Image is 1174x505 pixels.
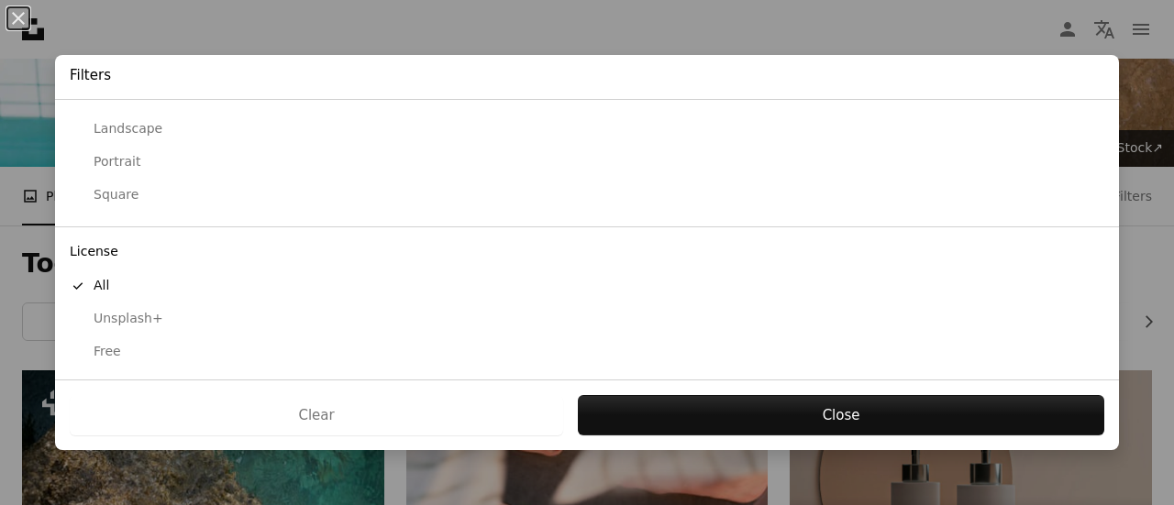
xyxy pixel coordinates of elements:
[55,269,1119,302] button: All
[55,146,1119,179] button: Portrait
[578,395,1104,435] button: Close
[70,310,1104,328] div: Unsplash+
[55,302,1119,335] button: Unsplash+
[70,120,1104,138] div: Landscape
[55,179,1119,212] button: Square
[55,235,1119,269] div: License
[70,395,563,435] button: Clear
[70,277,1104,295] div: All
[70,186,1104,204] div: Square
[70,153,1104,171] div: Portrait
[70,66,111,85] h4: Filters
[70,343,1104,361] div: Free
[55,335,1119,368] button: Free
[55,113,1119,146] button: Landscape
